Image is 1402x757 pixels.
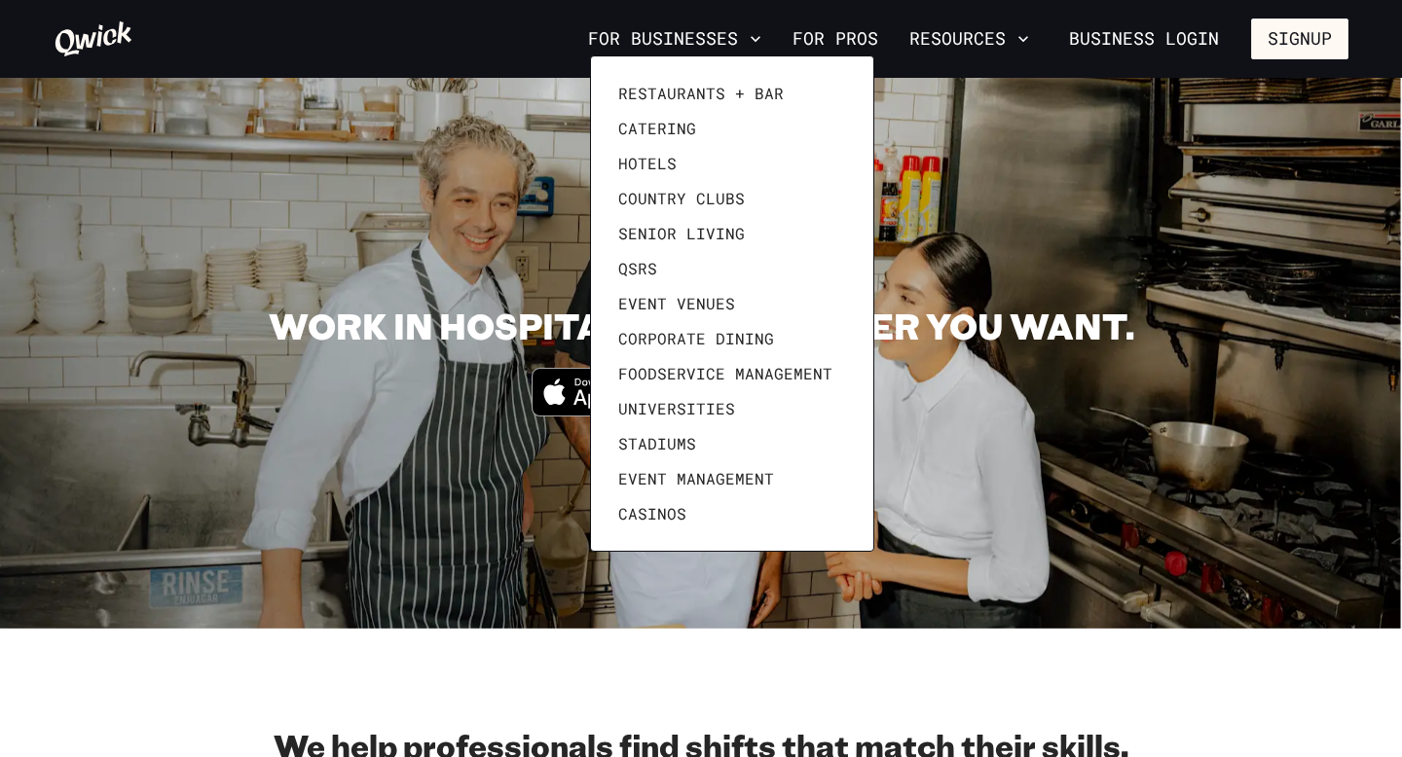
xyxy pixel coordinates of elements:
[618,399,735,418] span: Universities
[618,504,686,523] span: Casinos
[618,84,784,103] span: Restaurants + Bar
[618,189,745,208] span: Country Clubs
[618,469,774,488] span: Event Management
[618,434,696,453] span: Stadiums
[618,259,657,278] span: QSRs
[618,119,696,138] span: Catering
[618,224,745,243] span: Senior Living
[618,154,677,173] span: Hotels
[618,364,832,383] span: Foodservice Management
[618,294,735,313] span: Event Venues
[618,329,774,348] span: Corporate Dining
